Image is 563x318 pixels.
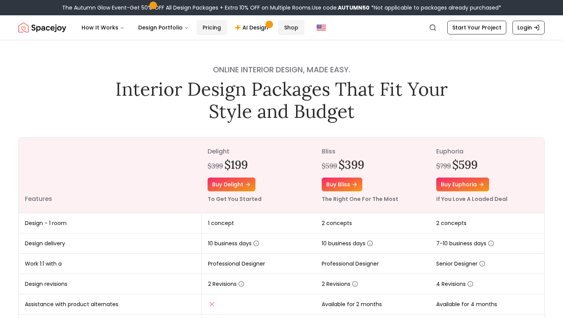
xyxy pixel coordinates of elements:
[436,280,473,288] span: 4 Revisions
[19,233,201,254] td: Design delivery
[338,4,370,11] b: AUTUMN50
[19,213,201,233] td: Design - 1 room
[322,240,373,247] span: 10 business days
[208,161,223,171] div: $399
[447,21,506,34] a: Start Your Project
[322,260,379,267] span: Professional Designer
[322,195,398,203] small: The Right One For The Most
[132,20,195,35] button: Design Portfolio
[110,64,453,75] h4: Online interior design, made easy.
[436,240,494,247] span: 7-10 business days
[62,4,501,11] div: The Autumn Glow Event-Get 50% OFF All Design Packages + Extra 10% OFF on Multiple Rooms.
[322,219,352,227] span: 2 concepts
[278,20,304,35] a: Shop
[208,219,234,227] span: 1 concept
[208,147,309,156] p: delight
[208,178,255,191] a: Buy delight
[19,274,201,294] td: Design revisions
[370,4,501,11] span: *Not applicable to packages already purchased*
[322,178,362,191] a: Buy bliss
[316,294,430,315] td: Available for 2 months
[208,195,262,203] small: To Get You Started
[224,158,248,171] h2: $199
[339,158,364,171] h2: $399
[229,20,277,35] a: AI Design
[317,23,326,32] img: United States
[19,294,201,315] td: Assistance with product alternates
[18,15,545,40] nav: Global
[19,138,201,213] th: Features
[436,195,507,203] small: If You Love A Loaded Deal
[436,219,466,227] span: 2 concepts
[75,20,304,35] nav: Main
[452,158,478,171] h2: $599
[436,260,485,267] span: Senior Designer
[512,21,545,34] a: Login
[18,20,66,35] a: Spacejoy
[75,20,131,35] button: How It Works
[436,178,489,191] a: Buy euphoria
[110,78,453,122] h1: Interior Design Packages That Fit Your Style and Budget
[322,161,337,171] div: $599
[208,280,244,288] span: 2 Revisions
[18,20,66,35] img: Spacejoy Logo
[312,4,370,11] span: Use code:
[436,161,451,171] div: $799
[322,280,358,288] span: 2 Revisions
[208,260,265,267] span: Professional Designer
[208,240,259,247] span: 10 business days
[322,147,424,156] p: bliss
[196,20,227,35] a: Pricing
[430,294,544,315] td: Available for 4 months
[19,254,201,274] td: Work 1:1 with a
[436,147,538,156] p: euphoria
